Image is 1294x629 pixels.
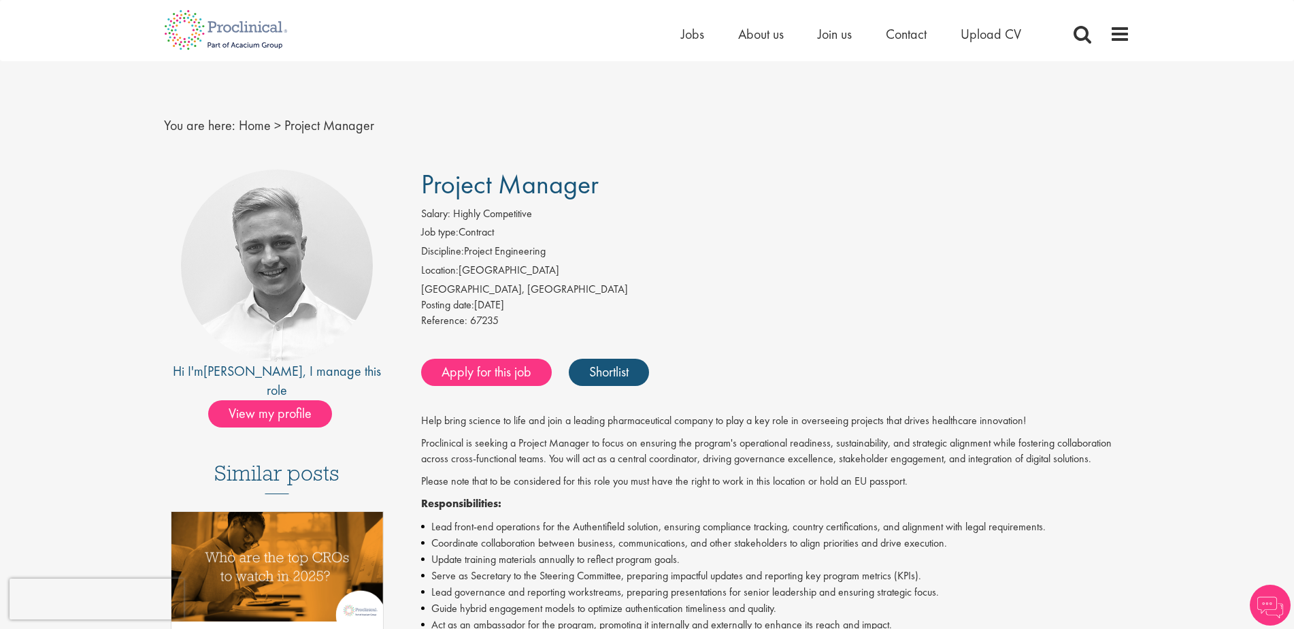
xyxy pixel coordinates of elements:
p: Proclinical is seeking a Project Manager to focus on ensuring the program's operational readiness... [421,436,1131,467]
li: Update training materials annually to reflect program goals. [421,551,1131,568]
span: Posting date: [421,297,474,312]
li: Lead governance and reporting workstreams, preparing presentations for senior leadership and ensu... [421,584,1131,600]
a: Join us [818,25,852,43]
span: 67235 [470,313,499,327]
strong: Responsibilities: [421,496,501,511]
a: Upload CV [961,25,1021,43]
label: Salary: [421,206,450,222]
a: About us [738,25,784,43]
li: Contract [421,225,1131,244]
span: Project Manager [421,167,599,201]
h3: Similar posts [214,462,339,494]
a: breadcrumb link [239,116,271,134]
a: Apply for this job [421,359,552,386]
img: Chatbot [1250,585,1291,626]
div: Hi I'm , I manage this role [164,361,391,400]
li: Lead front-end operations for the Authentifield solution, ensuring compliance tracking, country c... [421,519,1131,535]
a: [PERSON_NAME] [203,362,303,380]
label: Discipline: [421,244,464,259]
span: Project Manager [284,116,374,134]
span: > [274,116,281,134]
a: Jobs [681,25,704,43]
div: [DATE] [421,297,1131,313]
p: Help bring science to life and join a leading pharmaceutical company to play a key role in overse... [421,413,1131,429]
div: [GEOGRAPHIC_DATA], [GEOGRAPHIC_DATA] [421,282,1131,297]
label: Location: [421,263,459,278]
span: Highly Competitive [453,206,532,221]
label: Reference: [421,313,467,329]
span: View my profile [208,400,332,428]
img: imeage of recruiter Joshua Bye [181,170,373,361]
iframe: reCAPTCHA [10,579,184,619]
img: Top 10 CROs 2025 | Proclinical [171,512,383,622]
li: [GEOGRAPHIC_DATA] [421,263,1131,282]
p: Please note that to be considered for this role you must have the right to work in this location ... [421,474,1131,489]
label: Job type: [421,225,459,240]
li: Serve as Secretary to the Steering Committee, preparing impactful updates and reporting key progr... [421,568,1131,584]
a: Contact [886,25,927,43]
a: Shortlist [569,359,649,386]
li: Project Engineering [421,244,1131,263]
li: Guide hybrid engagement models to optimize authentication timeliness and quality. [421,600,1131,617]
a: View my profile [208,403,346,421]
li: Coordinate collaboration between business, communications, and other stakeholders to align priori... [421,535,1131,551]
span: You are here: [164,116,235,134]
